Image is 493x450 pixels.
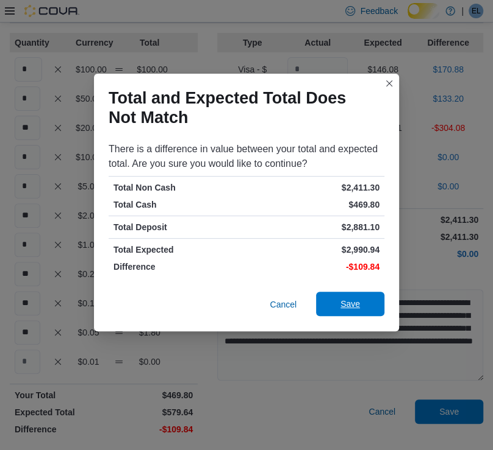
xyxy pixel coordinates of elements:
[109,142,384,171] div: There is a difference in value between your total and expected total. Are you sure you would like...
[113,199,244,211] p: Total Cash
[113,261,244,273] p: Difference
[249,261,380,273] p: -$109.84
[265,292,301,317] button: Cancel
[249,199,380,211] p: $469.80
[316,292,384,316] button: Save
[249,221,380,233] p: $2,881.10
[113,244,244,256] p: Total Expected
[270,298,297,311] span: Cancel
[340,298,360,310] span: Save
[113,181,244,194] p: Total Non Cash
[249,244,380,256] p: $2,990.94
[113,221,244,233] p: Total Deposit
[382,76,397,91] button: Closes this modal window
[109,88,375,127] h1: Total and Expected Total Does Not Match
[249,181,380,194] p: $2,411.30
